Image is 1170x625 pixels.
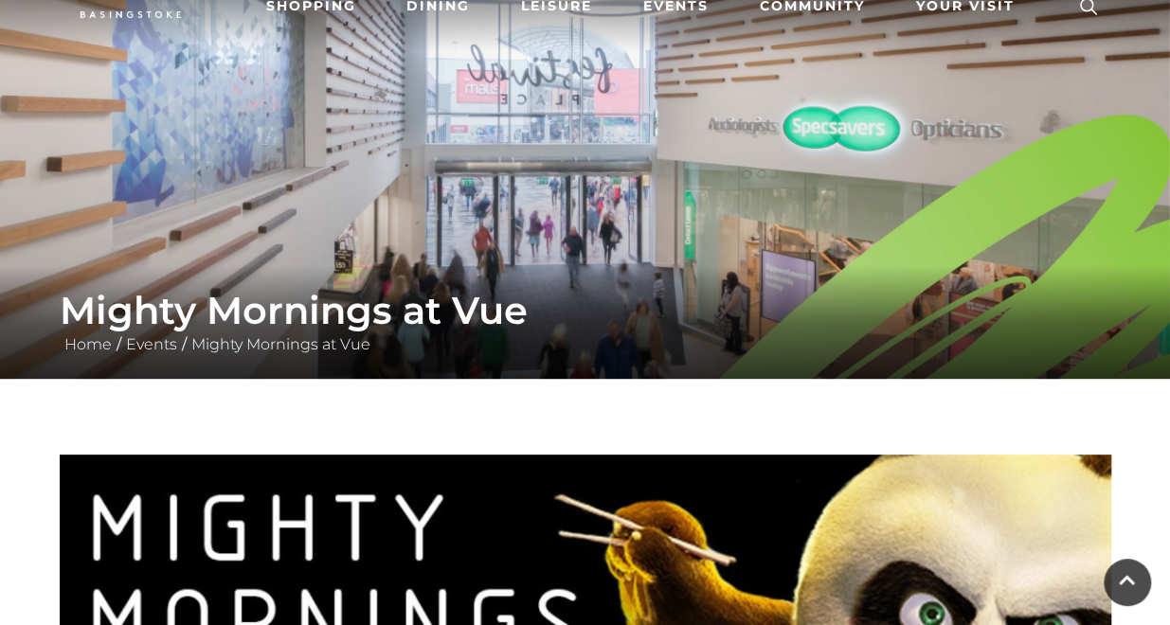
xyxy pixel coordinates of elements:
div: / / [45,288,1125,356]
a: Mighty Mornings at Vue [187,335,375,353]
a: Events [121,335,182,353]
a: Home [60,335,117,353]
h1: Mighty Mornings at Vue [60,288,1111,333]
